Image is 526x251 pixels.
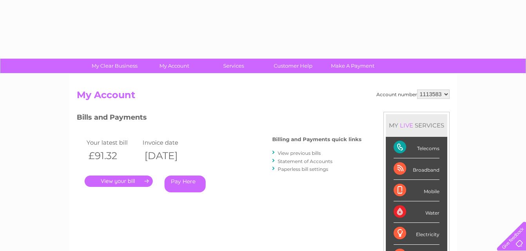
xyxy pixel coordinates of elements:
h2: My Account [77,90,450,104]
a: Statement of Accounts [278,158,333,164]
a: Customer Help [261,59,325,73]
a: My Account [142,59,206,73]
div: Water [394,201,439,223]
div: Account number [376,90,450,99]
a: View previous bills [278,150,321,156]
div: Broadband [394,158,439,180]
div: Mobile [394,180,439,201]
a: My Clear Business [82,59,147,73]
h4: Billing and Payments quick links [272,136,362,142]
div: MY SERVICES [386,114,447,136]
a: Pay Here [164,176,206,192]
a: Services [201,59,266,73]
a: Paperless bill settings [278,166,328,172]
a: . [85,176,153,187]
th: [DATE] [141,148,197,164]
a: Make A Payment [320,59,385,73]
th: £91.32 [85,148,141,164]
td: Invoice date [141,137,197,148]
h3: Bills and Payments [77,112,362,125]
div: LIVE [398,122,415,129]
td: Your latest bill [85,137,141,148]
div: Telecoms [394,137,439,158]
div: Electricity [394,223,439,244]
